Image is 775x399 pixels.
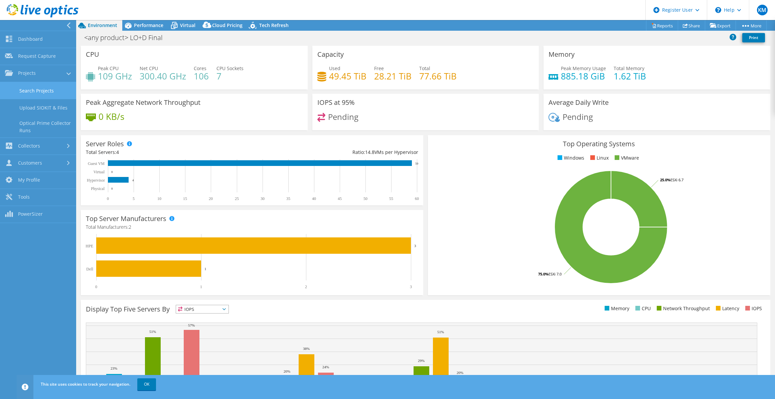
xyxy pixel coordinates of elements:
[107,196,109,201] text: 0
[86,215,166,222] h3: Top Server Manufacturers
[715,7,721,13] svg: \n
[634,305,651,312] li: CPU
[312,196,316,201] text: 40
[81,34,173,41] h1: <any product> LO+D Final
[660,177,670,182] tspan: 25.0%
[322,365,329,369] text: 24%
[140,65,158,71] span: Net CPU
[305,284,307,289] text: 2
[99,113,124,120] h4: 0 KB/s
[194,72,209,80] h4: 106
[415,196,419,201] text: 60
[374,65,384,71] span: Free
[457,371,463,375] text: 20%
[437,330,444,334] text: 51%
[95,284,97,289] text: 0
[149,330,156,334] text: 51%
[419,65,430,71] span: Total
[86,267,93,271] text: Dell
[88,22,117,28] span: Environment
[204,267,206,271] text: 1
[328,111,358,122] span: Pending
[678,20,705,31] a: Share
[134,22,163,28] span: Performance
[259,22,289,28] span: Tech Refresh
[317,51,344,58] h3: Capacity
[714,305,739,312] li: Latency
[216,65,244,71] span: CPU Sockets
[116,149,119,155] span: 4
[137,378,156,390] a: OK
[252,149,418,156] div: Ratio: VMs per Hypervisor
[670,177,683,182] tspan: ESXi 6.7
[563,111,593,122] span: Pending
[133,196,135,201] text: 5
[94,170,105,174] text: Virtual
[561,65,606,71] span: Peak Memory Usage
[614,65,644,71] span: Total Memory
[433,140,765,148] h3: Top Operating Systems
[365,149,374,155] span: 14.8
[374,72,412,80] h4: 28.21 TiB
[286,196,290,201] text: 35
[317,99,355,106] h3: IOPS at 95%
[338,196,342,201] text: 45
[180,22,195,28] span: Virtual
[86,223,418,231] h4: Total Manufacturers:
[363,196,367,201] text: 50
[284,369,290,373] text: 20%
[86,140,124,148] h3: Server Roles
[655,305,710,312] li: Network Throughput
[98,65,119,71] span: Peak CPU
[194,65,206,71] span: Cores
[41,381,130,387] span: This site uses cookies to track your navigation.
[549,51,575,58] h3: Memory
[614,72,646,80] h4: 1.62 TiB
[744,305,762,312] li: IOPS
[742,33,765,42] a: Print
[549,271,562,276] tspan: ESXi 7.0
[646,20,678,31] a: Reports
[389,196,393,201] text: 55
[603,305,629,312] li: Memory
[212,22,243,28] span: Cloud Pricing
[129,224,131,230] span: 2
[88,161,105,166] text: Guest VM
[261,196,265,201] text: 30
[86,99,200,106] h3: Peak Aggregate Network Throughput
[183,196,187,201] text: 15
[410,284,412,289] text: 3
[98,72,132,80] h4: 109 GHz
[418,359,425,363] text: 29%
[329,72,366,80] h4: 49.45 TiB
[549,99,609,106] h3: Average Daily Write
[132,179,134,182] text: 4
[188,323,195,327] text: 57%
[86,51,99,58] h3: CPU
[589,154,609,162] li: Linux
[329,65,340,71] span: Used
[303,347,310,351] text: 38%
[419,72,457,80] h4: 77.66 TiB
[415,162,419,165] text: 59
[111,366,117,370] text: 23%
[86,149,252,156] div: Total Servers:
[140,72,186,80] h4: 300.40 GHz
[613,154,639,162] li: VMware
[561,72,606,80] h4: 885.18 GiB
[200,284,202,289] text: 1
[87,178,105,183] text: Hypervisor
[176,305,228,313] span: IOPS
[209,196,213,201] text: 20
[157,196,161,201] text: 10
[736,20,767,31] a: More
[91,186,105,191] text: Physical
[538,271,549,276] tspan: 75.0%
[86,244,93,248] text: HPE
[414,244,416,248] text: 3
[705,20,736,31] a: Export
[757,5,768,15] span: KM
[556,154,584,162] li: Windows
[111,187,113,190] text: 0
[216,72,244,80] h4: 7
